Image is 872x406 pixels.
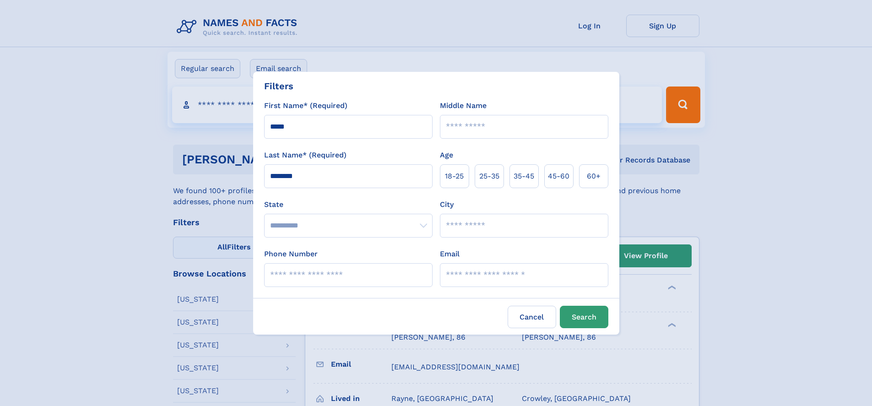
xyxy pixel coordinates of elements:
[264,249,318,260] label: Phone Number
[264,199,433,210] label: State
[440,100,487,111] label: Middle Name
[508,306,556,328] label: Cancel
[560,306,608,328] button: Search
[264,79,293,93] div: Filters
[440,199,454,210] label: City
[264,150,347,161] label: Last Name* (Required)
[479,171,499,182] span: 25‑35
[548,171,569,182] span: 45‑60
[440,249,460,260] label: Email
[587,171,601,182] span: 60+
[445,171,464,182] span: 18‑25
[440,150,453,161] label: Age
[514,171,534,182] span: 35‑45
[264,100,347,111] label: First Name* (Required)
